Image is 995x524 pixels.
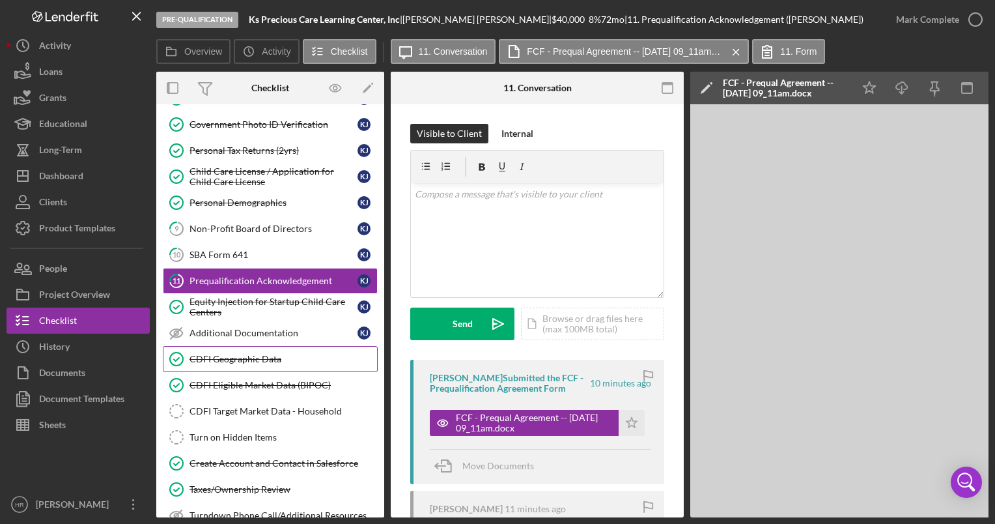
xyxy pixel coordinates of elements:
[249,14,400,25] b: Ks Precious Care Learning Center, Inc
[501,124,533,143] div: Internal
[189,354,377,364] div: CDFI Geographic Data
[402,14,552,25] div: [PERSON_NAME] [PERSON_NAME] |
[410,308,514,340] button: Send
[357,327,371,340] div: K J
[189,276,357,286] div: Prequalification Acknowledgement
[163,346,378,372] a: CDFI Geographic Data
[357,274,371,287] div: K J
[163,320,378,346] a: Additional DocumentationKJ
[163,138,378,164] a: Personal Tax Returns (2yrs)KJ
[752,39,825,64] button: 11. Form
[163,424,378,450] a: Turn on Hidden Items
[189,458,377,469] div: Create Account and Contact in Salesforce
[7,412,150,438] button: Sheets
[410,124,488,143] button: Visible to Client
[499,39,749,64] button: FCF - Prequal Agreement -- [DATE] 09_11am.docx
[430,504,503,514] div: [PERSON_NAME]
[163,216,378,242] a: 9Non-Profit Board of DirectorsKJ
[357,222,371,235] div: K J
[33,491,117,521] div: [PERSON_NAME]
[357,170,371,183] div: K J
[462,460,534,471] span: Move Documents
[189,145,357,156] div: Personal Tax Returns (2yrs)
[163,268,378,294] a: 11Prequalification AcknowledgementKJ
[590,378,651,388] time: 2025-09-17 13:11
[189,328,357,338] div: Additional Documentation
[184,46,222,57] label: Overview
[430,410,645,436] button: FCF - Prequal Agreement -- [DATE] 09_11am.docx
[189,297,357,317] div: Equity Injection for Startup Child Care Centers
[456,413,612,433] div: FCF - Prequal Agreement -- [DATE] 09_11am.docx
[249,14,402,25] div: |
[527,46,722,57] label: FCF - Prequal Agreement -- [DATE] 09_11am.docx
[234,39,299,64] button: Activity
[163,242,378,268] a: 10SBA Form 641KJ
[601,14,624,25] div: 72 mo
[723,78,847,98] div: FCF - Prequal Agreement -- [DATE] 09_11am.docx
[173,276,180,285] tspan: 11
[357,248,371,261] div: K J
[39,412,66,441] div: Sheets
[896,7,959,33] div: Mark Complete
[357,144,371,157] div: K J
[156,12,238,28] div: Pre-Qualification
[419,46,488,57] label: 11. Conversation
[331,46,368,57] label: Checklist
[453,308,473,340] div: Send
[951,467,982,498] div: Open Intercom Messenger
[780,46,817,57] label: 11. Form
[251,83,289,93] div: Checklist
[357,196,371,209] div: K J
[163,372,378,398] a: CDFI Eligible Market Data (BIPOC)
[163,111,378,138] a: Government Photo ID VerificationKJ
[189,224,357,234] div: Non-Profit Board of Directors
[175,224,179,233] tspan: 9
[173,250,181,259] tspan: 10
[189,250,357,260] div: SBA Form 641
[495,124,540,143] button: Internal
[503,83,572,93] div: 11. Conversation
[303,39,376,64] button: Checklist
[7,491,150,517] button: HR[PERSON_NAME]
[624,14,863,25] div: | 11. Prequalification Acknowledgement ([PERSON_NAME])
[189,510,377,521] div: Turndown Phone Call/Additional Resources
[189,166,357,187] div: Child Care License / Application for Child Care License
[883,7,988,33] button: Mark Complete
[189,197,357,208] div: Personal Demographics
[163,398,378,424] a: CDFI Target Market Data - Household
[357,118,371,131] div: K J
[262,46,290,57] label: Activity
[505,504,566,514] time: 2025-09-17 13:10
